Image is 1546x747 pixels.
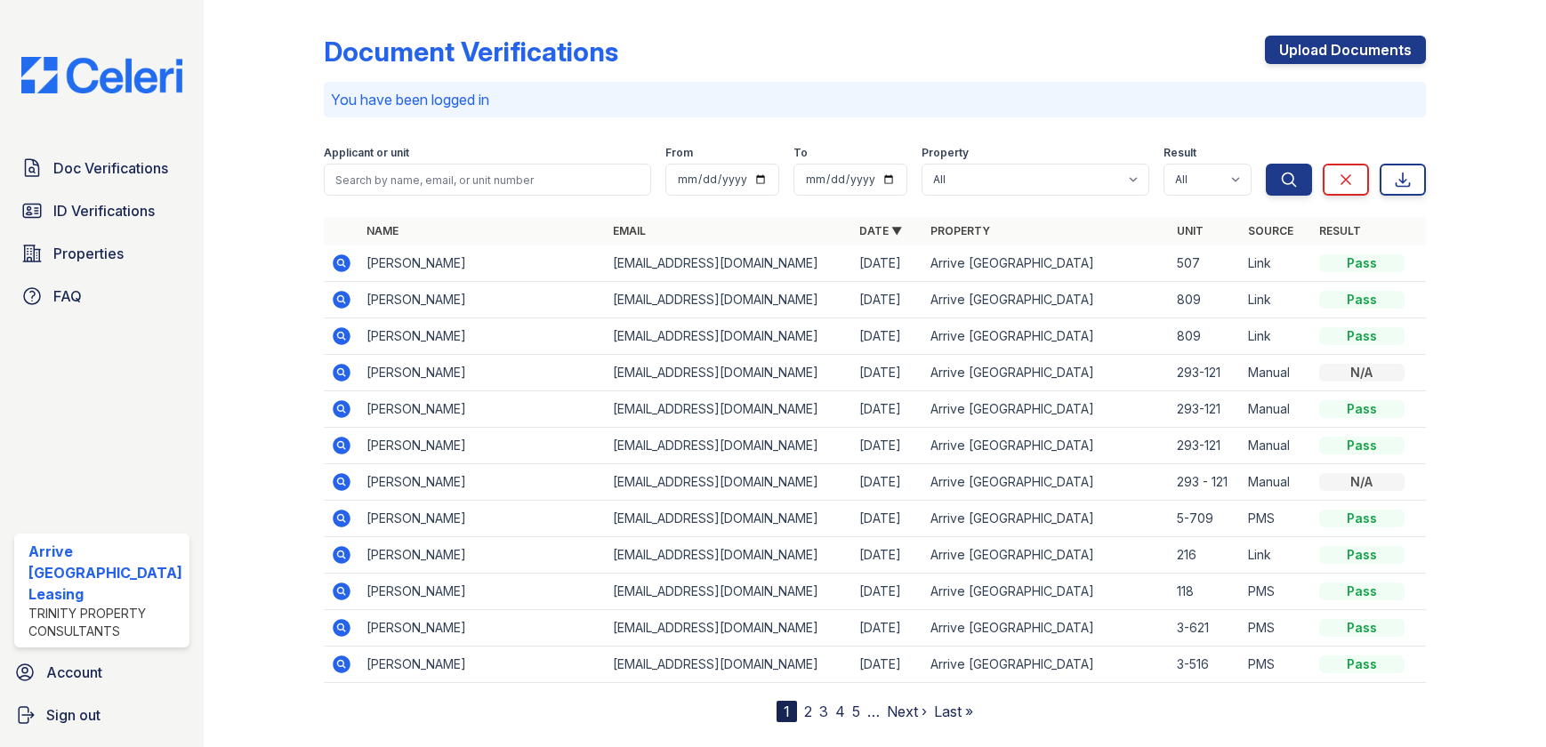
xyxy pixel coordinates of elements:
div: Arrive [GEOGRAPHIC_DATA] Leasing [28,541,182,605]
td: [EMAIL_ADDRESS][DOMAIN_NAME] [606,355,852,391]
label: From [665,146,693,160]
td: [PERSON_NAME] [359,245,606,282]
label: Result [1164,146,1196,160]
td: Arrive [GEOGRAPHIC_DATA] [923,537,1170,574]
span: FAQ [53,285,82,307]
td: [DATE] [852,464,923,501]
td: PMS [1241,610,1312,647]
td: 3-621 [1170,610,1241,647]
td: [PERSON_NAME] [359,464,606,501]
div: Document Verifications [324,36,618,68]
span: Doc Verifications [53,157,168,179]
a: Account [7,655,197,690]
td: [EMAIL_ADDRESS][DOMAIN_NAME] [606,245,852,282]
td: 293-121 [1170,391,1241,428]
a: Property [930,224,990,237]
td: [PERSON_NAME] [359,537,606,574]
td: [PERSON_NAME] [359,574,606,610]
input: Search by name, email, or unit number [324,164,651,196]
td: 3-516 [1170,647,1241,683]
td: 293-121 [1170,428,1241,464]
td: Manual [1241,391,1312,428]
label: Property [922,146,969,160]
td: [PERSON_NAME] [359,647,606,683]
label: Applicant or unit [324,146,409,160]
td: 293-121 [1170,355,1241,391]
td: Link [1241,282,1312,318]
a: Upload Documents [1265,36,1426,64]
div: Pass [1319,546,1405,564]
td: [DATE] [852,245,923,282]
div: Pass [1319,655,1405,673]
div: Pass [1319,619,1405,637]
span: Properties [53,243,124,264]
a: Name [366,224,399,237]
p: You have been logged in [331,89,1419,110]
a: Next › [887,703,927,720]
td: [EMAIL_ADDRESS][DOMAIN_NAME] [606,647,852,683]
a: Sign out [7,697,197,733]
div: Pass [1319,510,1405,527]
td: PMS [1241,501,1312,537]
td: [DATE] [852,610,923,647]
span: … [867,701,880,722]
td: 118 [1170,574,1241,610]
td: 809 [1170,282,1241,318]
td: Arrive [GEOGRAPHIC_DATA] [923,245,1170,282]
td: [EMAIL_ADDRESS][DOMAIN_NAME] [606,318,852,355]
td: [PERSON_NAME] [359,501,606,537]
td: 5-709 [1170,501,1241,537]
div: Pass [1319,400,1405,418]
span: ID Verifications [53,200,155,221]
td: Arrive [GEOGRAPHIC_DATA] [923,464,1170,501]
td: PMS [1241,647,1312,683]
td: [PERSON_NAME] [359,318,606,355]
td: [EMAIL_ADDRESS][DOMAIN_NAME] [606,464,852,501]
td: [DATE] [852,391,923,428]
td: [EMAIL_ADDRESS][DOMAIN_NAME] [606,391,852,428]
td: [EMAIL_ADDRESS][DOMAIN_NAME] [606,428,852,464]
td: [PERSON_NAME] [359,428,606,464]
td: Arrive [GEOGRAPHIC_DATA] [923,428,1170,464]
td: [PERSON_NAME] [359,282,606,318]
td: [DATE] [852,501,923,537]
span: Account [46,662,102,683]
td: [PERSON_NAME] [359,610,606,647]
td: Manual [1241,428,1312,464]
div: N/A [1319,473,1405,491]
a: Last » [934,703,973,720]
td: [DATE] [852,537,923,574]
a: Unit [1177,224,1204,237]
td: Arrive [GEOGRAPHIC_DATA] [923,501,1170,537]
td: Manual [1241,355,1312,391]
td: [DATE] [852,282,923,318]
div: 1 [777,701,797,722]
td: [DATE] [852,355,923,391]
td: PMS [1241,574,1312,610]
a: Doc Verifications [14,150,189,186]
td: [EMAIL_ADDRESS][DOMAIN_NAME] [606,574,852,610]
td: Arrive [GEOGRAPHIC_DATA] [923,355,1170,391]
div: N/A [1319,364,1405,382]
td: 809 [1170,318,1241,355]
div: Pass [1319,254,1405,272]
td: Arrive [GEOGRAPHIC_DATA] [923,610,1170,647]
td: [DATE] [852,428,923,464]
td: Arrive [GEOGRAPHIC_DATA] [923,318,1170,355]
td: Manual [1241,464,1312,501]
td: [EMAIL_ADDRESS][DOMAIN_NAME] [606,501,852,537]
td: 293 - 121 [1170,464,1241,501]
td: [DATE] [852,647,923,683]
div: Trinity Property Consultants [28,605,182,640]
div: Pass [1319,582,1405,600]
td: Arrive [GEOGRAPHIC_DATA] [923,574,1170,610]
td: Link [1241,245,1312,282]
td: 507 [1170,245,1241,282]
a: FAQ [14,278,189,314]
a: ID Verifications [14,193,189,229]
a: Date ▼ [859,224,902,237]
img: CE_Logo_Blue-a8612792a0a2168367f1c8372b55b34899dd931a85d93a1a3d3e32e68fde9ad4.png [7,57,197,93]
a: Email [613,224,646,237]
td: [EMAIL_ADDRESS][DOMAIN_NAME] [606,282,852,318]
td: [DATE] [852,318,923,355]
